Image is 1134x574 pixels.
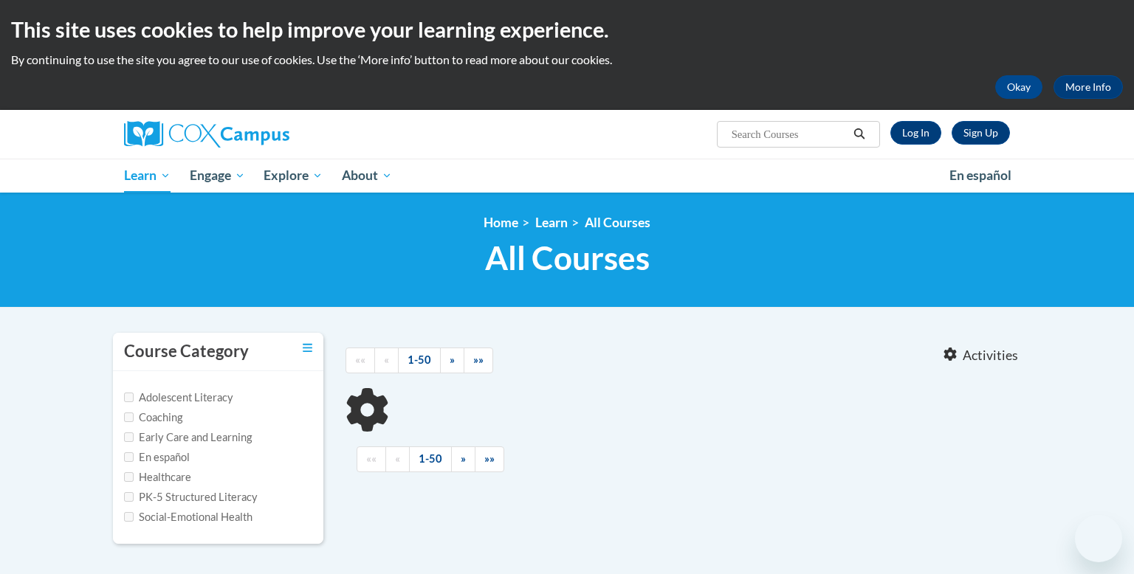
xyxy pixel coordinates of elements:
[475,446,504,472] a: End
[124,121,289,148] img: Cox Campus
[730,125,848,143] input: Search Courses
[1054,75,1123,99] a: More Info
[484,452,495,465] span: »»
[451,446,475,472] a: Next
[952,121,1010,145] a: Register
[409,446,452,472] a: 1-50
[124,489,258,505] label: PK-5 Structured Literacy
[890,121,941,145] a: Log In
[124,452,134,462] input: Checkbox for Options
[949,167,1011,183] span: En español
[384,353,389,366] span: «
[848,125,870,143] button: Search
[332,159,402,193] a: About
[180,159,255,193] a: Engage
[102,159,1032,193] div: Main menu
[124,509,252,525] label: Social-Emotional Health
[303,340,312,356] a: Toggle collapse
[124,432,134,442] input: Checkbox for Options
[124,340,249,363] h3: Course Category
[124,390,233,406] label: Adolescent Literacy
[963,347,1018,364] span: Activities
[114,159,180,193] a: Learn
[374,347,399,373] a: Previous
[355,353,365,366] span: ««
[11,52,1123,68] p: By continuing to use the site you agree to our use of cookies. Use the ‘More info’ button to read...
[995,75,1042,99] button: Okay
[535,215,568,230] a: Learn
[385,446,410,472] a: Previous
[398,347,441,373] a: 1-50
[124,121,405,148] a: Cox Campus
[940,160,1021,191] a: En español
[461,452,466,465] span: »
[124,409,182,426] label: Coaching
[342,167,392,184] span: About
[190,167,245,184] span: Engage
[124,412,134,422] input: Checkbox for Options
[395,452,400,465] span: «
[124,512,134,522] input: Checkbox for Options
[124,167,171,184] span: Learn
[124,492,134,502] input: Checkbox for Options
[124,393,134,402] input: Checkbox for Options
[450,353,455,366] span: »
[346,347,375,373] a: Begining
[264,167,323,184] span: Explore
[1075,515,1122,562] iframe: Button to launch messaging window
[124,472,134,482] input: Checkbox for Options
[124,449,190,466] label: En español
[484,215,518,230] a: Home
[254,159,332,193] a: Explore
[11,15,1123,44] h2: This site uses cookies to help improve your learning experience.
[124,429,252,446] label: Early Care and Learning
[357,446,386,472] a: Begining
[473,353,484,366] span: »»
[485,238,650,277] span: All Courses
[366,452,377,465] span: ««
[585,215,650,230] a: All Courses
[440,347,464,373] a: Next
[124,469,191,485] label: Healthcare
[464,347,493,373] a: End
